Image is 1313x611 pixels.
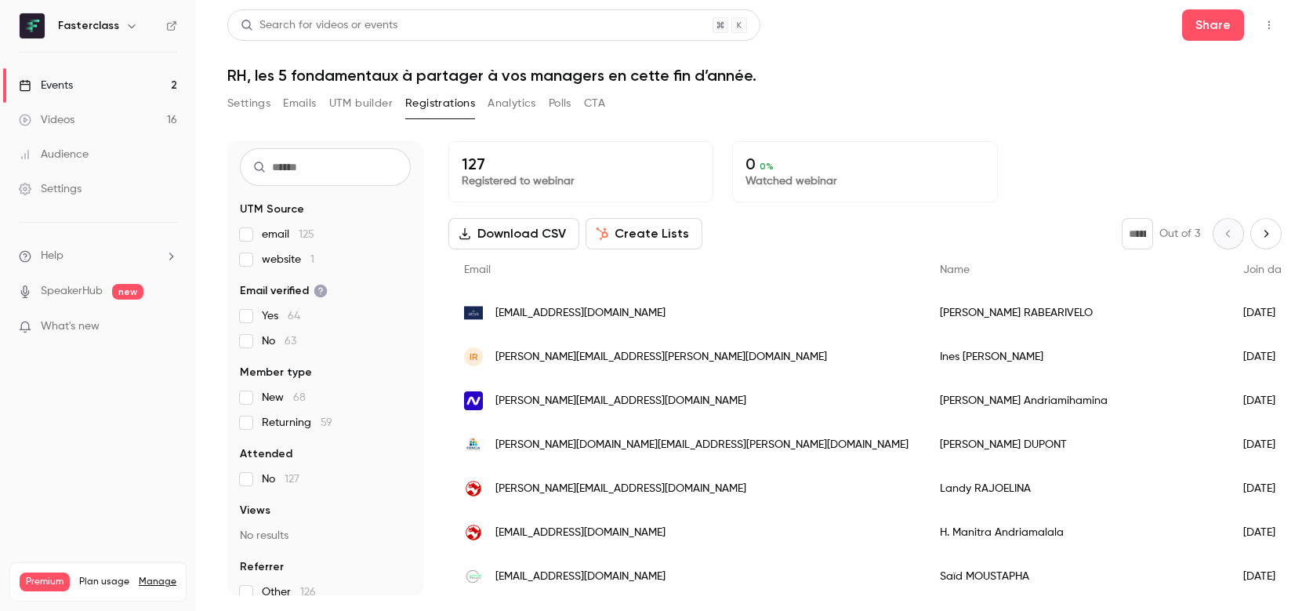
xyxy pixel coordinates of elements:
button: Settings [227,91,270,116]
button: Share [1182,9,1244,41]
div: H. Manitra Andriamalala [924,511,1228,555]
span: What's new [41,318,100,335]
section: facet-groups [240,202,411,600]
img: foncia.com [464,435,483,454]
div: Landy RAJOELINA [924,467,1228,511]
p: Out of 3 [1159,226,1200,242]
div: [DATE] [1228,511,1308,555]
span: 59 [321,417,332,428]
img: green-evenements.com [464,567,483,586]
span: [PERSON_NAME][DOMAIN_NAME][EMAIL_ADDRESS][PERSON_NAME][DOMAIN_NAME] [495,437,909,453]
span: New [262,390,306,406]
span: 127 [285,474,299,485]
img: Fasterclass [20,13,45,38]
span: 64 [288,311,300,322]
span: 126 [300,587,316,598]
span: UTM Source [240,202,304,217]
span: IR [470,350,478,364]
button: Emails [283,91,316,116]
span: [EMAIL_ADDRESS][DOMAIN_NAME] [495,305,666,322]
div: Domaine: [DOMAIN_NAME] [41,41,177,53]
button: UTM builder [329,91,393,116]
img: konecta.com [464,391,483,410]
img: symrise.com [464,479,483,498]
li: help-dropdown-opener [19,248,177,264]
img: logo_orange.svg [25,25,38,38]
h1: RH, les 5 fondamentaux à partager à vos managers en cette fin d’année. [227,66,1282,85]
p: 0 [745,155,984,173]
span: Other [262,584,316,600]
span: [PERSON_NAME][EMAIL_ADDRESS][DOMAIN_NAME] [495,393,746,409]
span: Email [464,264,491,275]
button: Polls [549,91,571,116]
div: Audience [19,147,89,162]
span: website [262,252,314,267]
div: [DATE] [1228,335,1308,379]
button: CTA [584,91,605,116]
button: Create Lists [586,218,702,249]
span: [EMAIL_ADDRESS][DOMAIN_NAME] [495,569,666,585]
span: No [262,333,296,349]
div: Videos [19,112,74,128]
a: Manage [139,576,176,588]
span: Views [240,503,270,518]
p: No results [240,528,411,544]
span: Attended [240,446,292,462]
span: [EMAIL_ADDRESS][DOMAIN_NAME] [495,525,666,541]
span: Returning [262,415,332,431]
span: 0 % [760,161,774,172]
span: new [112,284,143,300]
img: ariva-logistics.com [464,304,483,322]
a: SpeakerHub [41,283,103,300]
div: [DATE] [1228,467,1308,511]
span: No [262,471,299,487]
img: website_grey.svg [25,41,38,53]
p: Watched webinar [745,173,984,189]
div: [PERSON_NAME] RABEARIVELO [924,291,1228,335]
div: Domaine [81,100,121,111]
span: email [262,227,314,242]
div: [PERSON_NAME] Andriamihamina [924,379,1228,423]
p: Registered to webinar [462,173,700,189]
button: Registrations [405,91,475,116]
div: [DATE] [1228,379,1308,423]
div: Search for videos or events [241,17,397,34]
div: [DATE] [1228,291,1308,335]
button: Download CSV [448,218,579,249]
span: 1 [310,254,314,265]
span: Member type [240,365,312,380]
img: tab_domain_overview_orange.svg [63,99,76,111]
span: 63 [285,336,296,347]
span: 125 [299,229,314,240]
div: v 4.0.25 [44,25,77,38]
div: [DATE] [1228,555,1308,598]
span: Plan usage [79,576,129,588]
button: Next page [1250,218,1282,249]
span: Help [41,248,63,264]
h6: Fasterclass [58,18,119,34]
button: Analytics [488,91,536,116]
span: Join date [1243,264,1292,275]
div: Ines [PERSON_NAME] [924,335,1228,379]
div: [PERSON_NAME] DUPONT [924,423,1228,467]
span: Name [940,264,970,275]
div: Saïd MOUSTAPHA [924,555,1228,598]
span: Email verified [240,283,328,299]
div: Mots-clés [195,100,240,111]
div: Settings [19,181,82,197]
iframe: Noticeable Trigger [158,320,177,334]
span: Yes [262,308,300,324]
img: tab_keywords_by_traffic_grey.svg [178,99,190,111]
span: 68 [293,392,306,403]
div: Events [19,78,73,93]
span: [PERSON_NAME][EMAIL_ADDRESS][DOMAIN_NAME] [495,481,746,497]
span: Premium [20,573,70,591]
div: [DATE] [1228,423,1308,467]
img: symrise.com [464,523,483,542]
span: [PERSON_NAME][EMAIL_ADDRESS][PERSON_NAME][DOMAIN_NAME] [495,349,827,366]
p: 127 [462,155,700,173]
span: Referrer [240,559,284,575]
